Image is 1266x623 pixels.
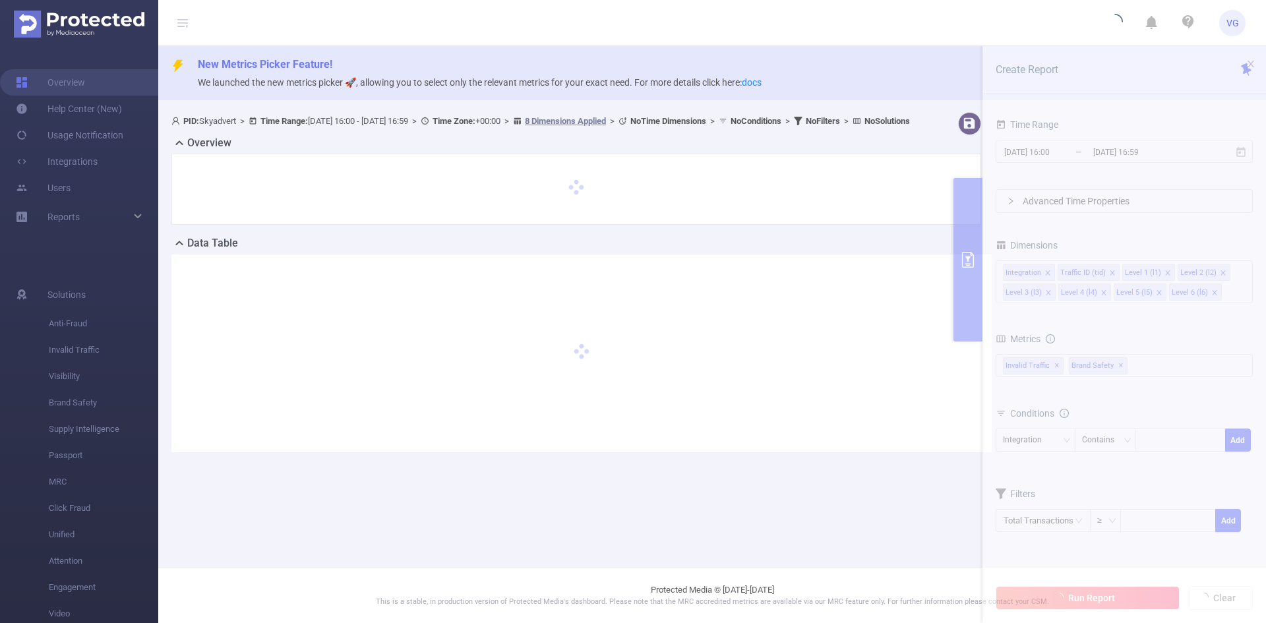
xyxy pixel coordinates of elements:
b: No Time Dimensions [630,116,706,126]
img: Protected Media [14,11,144,38]
a: Integrations [16,148,98,175]
a: Usage Notification [16,122,123,148]
span: Supply Intelligence [49,416,158,442]
i: icon: loading [1107,14,1123,32]
u: 8 Dimensions Applied [525,116,606,126]
span: Unified [49,521,158,548]
h2: Data Table [187,235,238,251]
span: VG [1226,10,1239,36]
b: Time Range: [260,116,308,126]
button: icon: close [1246,57,1255,71]
b: No Solutions [864,116,910,126]
span: Anti-Fraud [49,311,158,337]
span: Invalid Traffic [49,337,158,363]
span: > [236,116,249,126]
span: > [606,116,618,126]
span: MRC [49,469,158,495]
a: Users [16,175,71,201]
span: We launched the new metrics picker 🚀, allowing you to select only the relevant metrics for your e... [198,77,762,88]
span: New Metrics Picker Feature! [198,58,332,71]
span: Visibility [49,363,158,390]
p: This is a stable, in production version of Protected Media's dashboard. Please note that the MRC ... [191,597,1233,608]
span: Skyadvert [DATE] 16:00 - [DATE] 16:59 +00:00 [171,116,910,126]
span: Click Fraud [49,495,158,521]
a: docs [742,77,762,88]
span: Brand Safety [49,390,158,416]
span: > [781,116,794,126]
span: > [408,116,421,126]
span: > [706,116,719,126]
i: icon: close [1246,59,1255,69]
i: icon: thunderbolt [171,59,185,73]
a: Reports [47,204,80,230]
a: Overview [16,69,85,96]
span: Solutions [47,282,86,308]
footer: Protected Media © [DATE]-[DATE] [158,567,1266,623]
span: Engagement [49,574,158,601]
h2: Overview [187,135,231,151]
b: PID: [183,116,199,126]
span: Passport [49,442,158,469]
a: Help Center (New) [16,96,122,122]
i: icon: user [171,117,183,125]
span: > [840,116,853,126]
b: Time Zone: [433,116,475,126]
span: Attention [49,548,158,574]
b: No Conditions [731,116,781,126]
span: Reports [47,212,80,222]
span: > [500,116,513,126]
b: No Filters [806,116,840,126]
